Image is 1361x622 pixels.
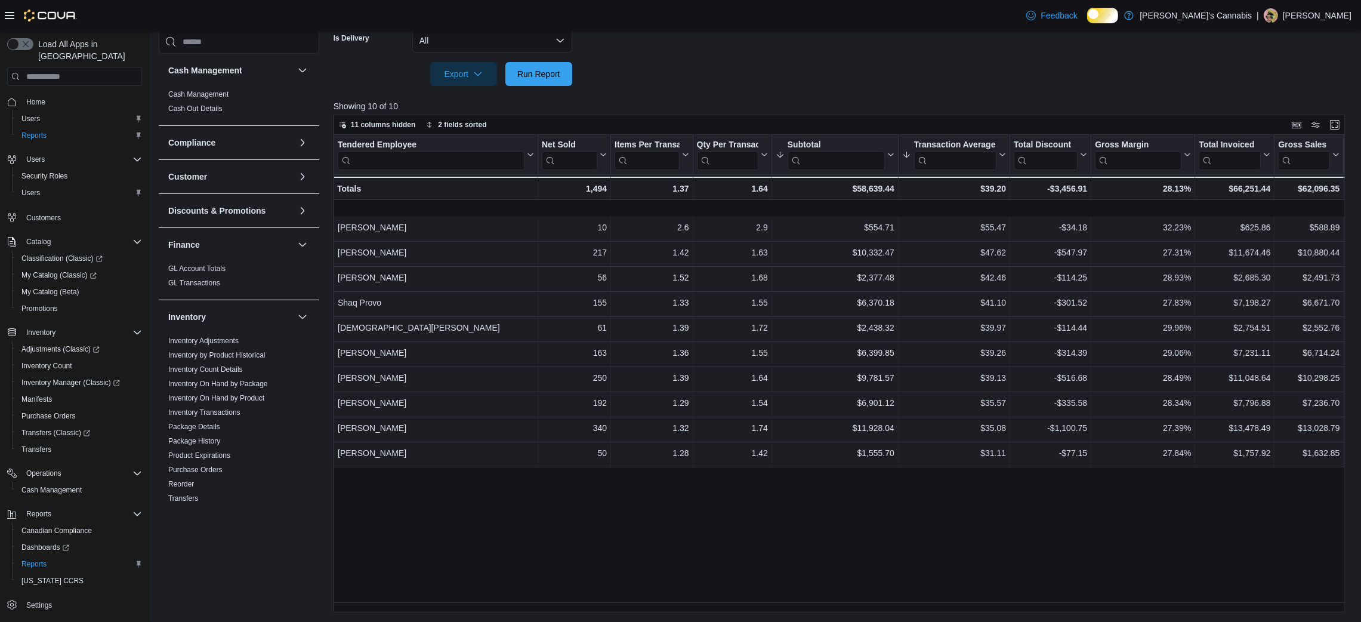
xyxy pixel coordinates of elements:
div: -$34.18 [1014,220,1087,235]
button: Run Report [505,62,572,86]
button: Users [2,151,147,168]
div: Gross Sales [1278,140,1330,151]
span: Inventory Manager (Classic) [17,375,142,390]
div: $7,231.11 [1199,346,1270,360]
button: Finance [295,238,310,252]
button: Transfers [12,441,147,458]
a: Product Expirations [168,451,230,460]
span: Reports [21,559,47,569]
span: Transfers [17,442,142,457]
div: $2,552.76 [1278,321,1340,335]
button: Keyboard shortcuts [1289,118,1304,132]
div: $39.13 [902,371,1006,385]
div: $10,298.25 [1278,371,1340,385]
span: Operations [21,466,142,481]
button: Gross Sales [1278,140,1340,170]
div: [PERSON_NAME] [338,270,534,285]
input: Dark Mode [1087,8,1118,23]
div: 1.68 [696,270,767,285]
button: Inventory Count [12,358,147,374]
div: $66,251.44 [1199,181,1270,196]
span: GL Transactions [168,278,220,288]
button: Compliance [295,136,310,150]
div: 1.55 [696,346,767,360]
div: 10 [542,220,607,235]
a: My Catalog (Classic) [12,267,147,284]
div: -$547.97 [1014,245,1087,260]
div: 192 [542,396,607,410]
h3: Discounts & Promotions [168,205,266,217]
span: Cash Management [168,90,229,99]
div: $47.62 [902,245,1006,260]
button: Items Per Transaction [615,140,689,170]
p: Showing 10 of 10 [334,100,1355,112]
span: Classification (Classic) [17,251,142,266]
span: Users [21,152,142,167]
div: $39.20 [902,181,1006,196]
a: Dashboards [12,539,147,556]
p: [PERSON_NAME]'s Cannabis [1140,8,1252,23]
div: $7,198.27 [1199,295,1270,310]
button: Cash Management [295,63,310,78]
button: Cash Management [12,482,147,498]
div: $6,671.70 [1278,295,1340,310]
button: Users [12,110,147,127]
div: Finance [159,261,319,300]
div: $62,096.35 [1278,181,1340,196]
button: Operations [2,465,147,482]
a: Cash Management [168,90,229,98]
button: Purchase Orders [12,408,147,424]
div: 1.63 [696,245,767,260]
button: Reports [12,127,147,144]
div: -$314.39 [1014,346,1087,360]
div: 1.36 [615,346,689,360]
span: Reports [21,131,47,140]
div: [PERSON_NAME] [338,220,534,235]
button: Reports [2,506,147,522]
div: Qty Per Transaction [696,140,758,151]
div: $2,491.73 [1278,270,1340,285]
div: 2.9 [696,220,767,235]
div: Items Per Transaction [615,140,680,151]
div: 1.37 [615,181,689,196]
span: Dashboards [17,540,142,555]
span: Washington CCRS [17,574,142,588]
span: Inventory [26,328,55,337]
button: Reports [21,507,56,521]
div: $10,880.44 [1278,245,1340,260]
a: Customers [21,211,66,225]
div: $11,048.64 [1199,371,1270,385]
button: Operations [21,466,66,481]
div: 29.96% [1095,321,1191,335]
span: Run Report [517,68,560,80]
a: Canadian Compliance [17,524,97,538]
button: Inventory [295,310,310,324]
span: Canadian Compliance [21,526,92,535]
div: 28.13% [1095,181,1191,196]
div: Transaction Average [914,140,996,151]
span: My Catalog (Beta) [17,285,142,299]
div: 1.42 [615,245,689,260]
div: $9,781.57 [776,371,894,385]
div: 61 [542,321,607,335]
span: Inventory Manager (Classic) [21,378,120,387]
button: Net Sold [542,140,607,170]
div: -$114.25 [1014,270,1087,285]
button: Finance [168,239,293,251]
div: 1.39 [615,321,689,335]
div: 1.64 [696,371,767,385]
div: $11,674.46 [1199,245,1270,260]
a: Purchase Orders [168,466,223,474]
div: $625.86 [1199,220,1270,235]
button: Customer [168,171,293,183]
div: $41.10 [902,295,1006,310]
span: Export [437,62,490,86]
div: 56 [542,270,607,285]
div: Tendered Employee [338,140,524,151]
span: Users [21,188,40,198]
span: [US_STATE] CCRS [21,576,84,586]
a: Reports [17,557,51,571]
span: 2 fields sorted [438,120,486,130]
div: 28.93% [1095,270,1191,285]
span: Inventory [21,325,142,340]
